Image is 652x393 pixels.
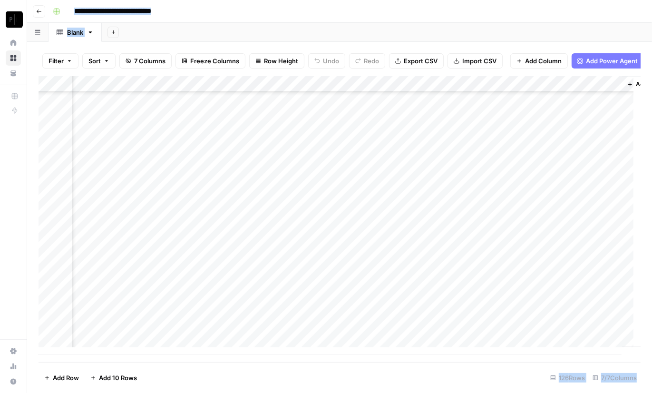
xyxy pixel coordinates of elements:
button: Row Height [249,53,304,69]
span: Row Height [264,56,298,66]
span: Sort [88,56,101,66]
span: Add Row [53,373,79,383]
button: Export CSV [389,53,444,69]
a: Blank [49,23,102,42]
span: 7 Columns [134,56,165,66]
button: Help + Support [6,374,21,389]
button: Freeze Columns [175,53,245,69]
button: Add Column [510,53,568,69]
button: Add Row [39,370,85,385]
span: Import CSV [462,56,496,66]
span: Filter [49,56,64,66]
a: Usage [6,359,21,374]
button: Filter [42,53,78,69]
span: Freeze Columns [190,56,239,66]
button: Add 10 Rows [85,370,143,385]
div: Blank [67,28,83,37]
button: 7 Columns [119,53,172,69]
button: Redo [349,53,385,69]
div: 126 Rows [546,370,589,385]
span: Add Power Agent [586,56,638,66]
button: Import CSV [448,53,503,69]
span: Redo [364,56,379,66]
img: Paragon Intel - Copyediting Logo [6,11,23,28]
span: Add Column [525,56,562,66]
span: Export CSV [404,56,438,66]
span: Add 10 Rows [99,373,137,383]
button: Add Power Agent [572,53,643,69]
a: Home [6,35,21,50]
a: Your Data [6,66,21,81]
button: Workspace: Paragon Intel - Copyediting [6,8,21,31]
button: Sort [82,53,116,69]
a: Settings [6,344,21,359]
a: Browse [6,50,21,66]
div: 7/7 Columns [589,370,641,385]
button: Undo [308,53,345,69]
span: Undo [323,56,339,66]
